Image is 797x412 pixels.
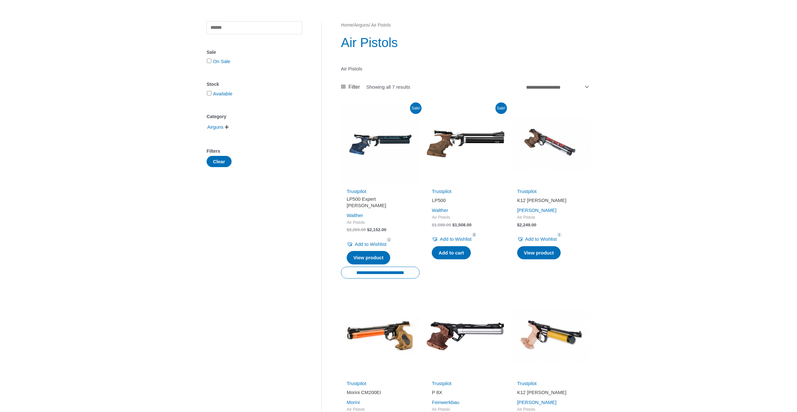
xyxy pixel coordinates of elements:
[452,222,471,227] bdi: 1,508.00
[517,235,557,244] a: Add to Wishlist
[452,222,455,227] span: $
[355,241,386,247] span: Add to Wishlist
[517,215,584,220] span: Air Pistols
[432,246,470,260] a: Add to cart: “LP500”
[347,227,349,232] span: $
[347,196,414,211] a: LP500 Expert [PERSON_NAME]
[341,21,590,29] nav: Breadcrumb
[349,82,360,92] span: Filter
[367,227,370,232] span: $
[426,104,505,183] img: LP500 Economy
[347,389,414,396] h2: Morini CM200EI
[347,227,366,232] bdi: 2,265.00
[386,237,391,242] span: 1
[347,381,366,386] a: Trustpilot
[517,207,556,213] a: [PERSON_NAME]
[432,381,451,386] a: Trustpilot
[472,232,477,237] span: 3
[517,189,537,194] a: Trustpilot
[341,34,590,52] h1: Air Pistols
[517,389,584,396] h2: K12 [PERSON_NAME]
[517,246,561,260] a: Read more about “K12 Pardini”
[525,236,557,242] span: Add to Wishlist
[432,197,499,204] h2: LP500
[511,296,590,375] img: K12 Kid Pardini
[354,23,369,28] a: Airguns
[432,189,451,194] a: Trustpilot
[517,389,584,398] a: K12 [PERSON_NAME]
[440,236,471,242] span: Add to Wishlist
[426,296,505,375] img: P 8X
[366,85,410,89] p: Showing all 7 results
[347,240,386,249] a: Add to Wishlist
[557,232,562,237] span: 1
[213,91,233,96] a: Available
[207,147,302,156] div: Filters
[410,102,422,114] span: Sale!
[432,389,499,398] a: P 8X
[341,296,420,375] img: CM200EI
[207,91,211,95] input: Available
[517,222,520,227] span: $
[432,215,499,220] span: Air Pistols
[432,400,459,405] a: Feinwerkbau
[517,381,537,386] a: Trustpilot
[207,48,302,57] div: Sale
[207,112,302,121] div: Category
[517,197,584,204] h2: K12 [PERSON_NAME]
[367,227,386,232] bdi: 2,152.00
[432,197,499,206] a: LP500
[213,59,230,64] a: On Sale
[207,59,211,63] input: On Sale
[432,222,434,227] span: $
[347,196,414,208] h2: LP500 Expert [PERSON_NAME]
[432,389,499,396] h2: P 8X
[341,82,360,92] a: Filter
[432,222,451,227] bdi: 1,588.00
[347,213,363,218] a: Walther
[495,102,507,114] span: Sale!
[517,222,536,227] bdi: 2,249.00
[341,23,353,28] a: Home
[511,104,590,183] img: K12 Pardini
[347,189,366,194] a: Trustpilot
[347,251,390,264] a: Read more about “LP500 Expert Blue Angel”
[341,104,420,183] img: LP500 Expert Blue Angel
[347,220,414,225] span: Air Pistols
[347,400,360,405] a: Morini
[225,125,229,129] span: 
[432,235,471,244] a: Add to Wishlist
[517,197,584,206] a: K12 [PERSON_NAME]
[432,207,448,213] a: Walther
[347,389,414,398] a: Morini CM200EI
[207,122,224,133] span: Airguns
[207,156,232,167] button: Clear
[524,82,590,93] select: Shop order
[341,64,590,73] p: Air Pistols
[207,124,224,129] a: Airguns
[517,400,556,405] a: [PERSON_NAME]
[207,80,302,89] div: Stock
